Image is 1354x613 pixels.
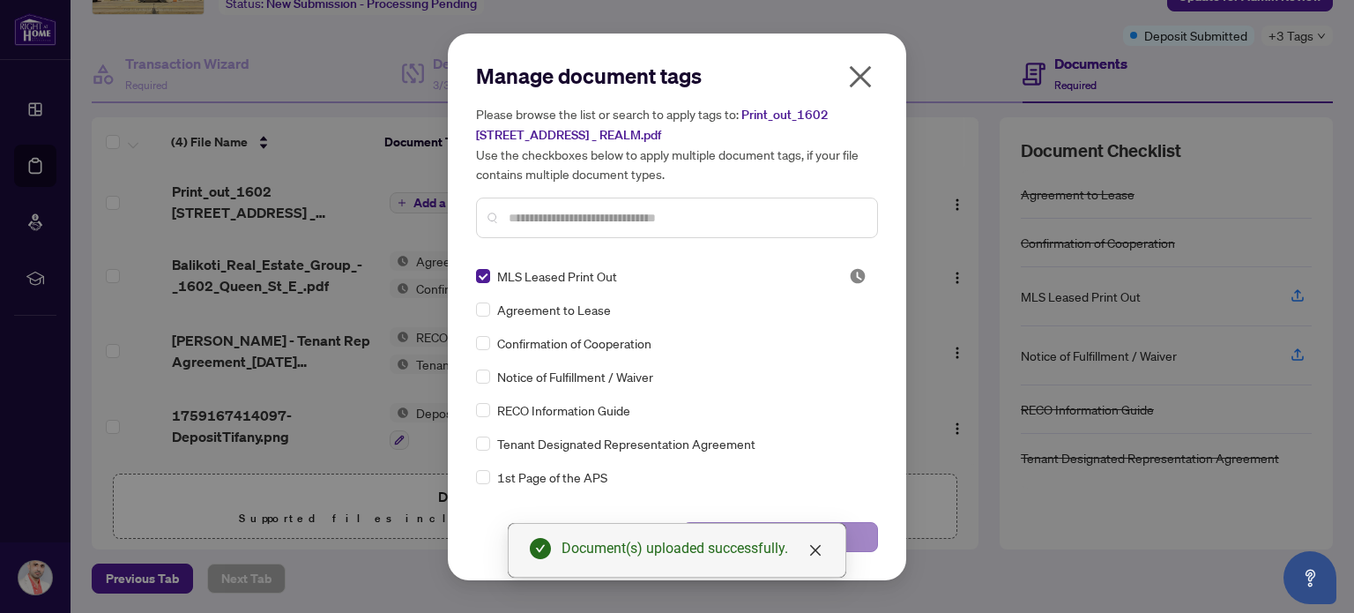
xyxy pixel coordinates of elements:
[497,300,611,319] span: Agreement to Lease
[497,434,755,453] span: Tenant Designated Representation Agreement
[497,467,607,487] span: 1st Page of the APS
[849,267,867,285] span: Pending Review
[497,367,653,386] span: Notice of Fulfillment / Waiver
[476,107,829,143] span: Print_out_1602 [STREET_ADDRESS] _ REALM.pdf
[497,266,617,286] span: MLS Leased Print Out
[562,538,824,559] div: Document(s) uploaded successfully.
[530,538,551,559] span: check-circle
[476,522,672,552] button: Cancel
[497,400,630,420] span: RECO Information Guide
[682,522,878,552] button: Save
[476,62,878,90] h2: Manage document tags
[808,543,822,557] span: close
[476,104,878,183] h5: Please browse the list or search to apply tags to: Use the checkboxes below to apply multiple doc...
[806,541,825,560] a: Close
[497,333,651,353] span: Confirmation of Cooperation
[849,267,867,285] img: status
[846,63,874,91] span: close
[1283,551,1336,604] button: Open asap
